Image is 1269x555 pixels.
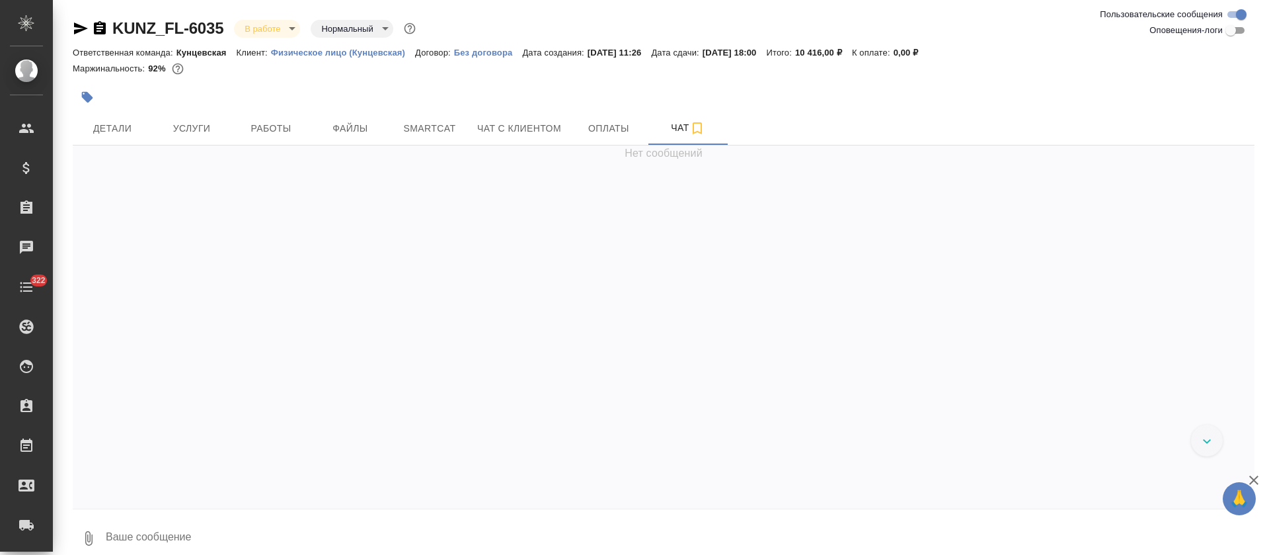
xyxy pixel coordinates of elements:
span: Работы [239,120,303,137]
p: Дата сдачи: [651,48,702,58]
p: [DATE] 11:26 [588,48,652,58]
span: Smartcat [398,120,461,137]
button: 700.00 RUB; [169,60,186,77]
button: Скопировать ссылку для ЯМессенджера [73,21,89,36]
button: Доп статусы указывают на важность/срочность заказа [401,20,418,37]
a: Физическое лицо (Кунцевская) [271,46,415,58]
div: В работе [234,20,300,38]
p: Кунцевская [176,48,237,58]
span: Оповещения-логи [1149,24,1223,37]
a: KUNZ_FL-6035 [112,19,223,37]
p: Дата создания: [522,48,587,58]
span: Файлы [319,120,382,137]
p: Физическое лицо (Кунцевская) [271,48,415,58]
p: 10 416,00 ₽ [795,48,852,58]
div: В работе [311,20,393,38]
a: 322 [3,271,50,304]
svg: Подписаться [689,120,705,136]
button: В работе [241,23,284,34]
p: Ответственная команда: [73,48,176,58]
span: Чат [656,120,720,136]
button: Скопировать ссылку [92,21,108,36]
p: [DATE] 18:00 [703,48,767,58]
button: 🙏 [1223,482,1256,515]
span: Оплаты [577,120,640,137]
p: Без договора [454,48,523,58]
p: Итого: [766,48,794,58]
span: Детали [81,120,144,137]
p: Клиент: [237,48,271,58]
span: Нет сообщений [625,146,703,161]
button: Нормальный [317,23,377,34]
p: 92% [148,64,169,73]
p: К оплате: [852,48,894,58]
p: Договор: [415,48,454,58]
span: 322 [24,274,54,287]
a: Без договора [454,46,523,58]
span: 🙏 [1228,485,1250,513]
span: Услуги [160,120,223,137]
p: Маржинальность: [73,64,148,73]
p: 0,00 ₽ [894,48,929,58]
span: Чат с клиентом [477,120,561,137]
span: Пользовательские сообщения [1100,8,1223,21]
button: Добавить тэг [73,83,102,112]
